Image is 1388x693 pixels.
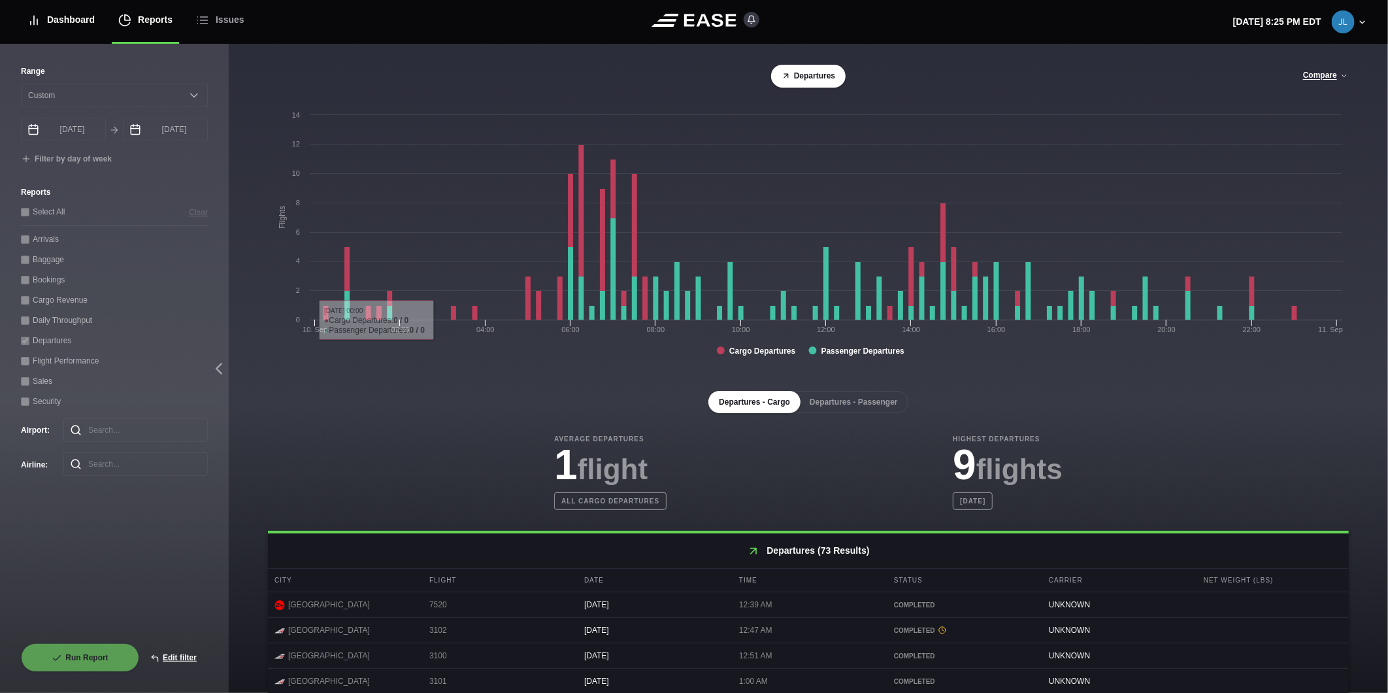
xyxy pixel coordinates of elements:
[1157,326,1176,333] text: 20:00
[296,199,300,207] text: 8
[894,651,1033,661] div: COMPLETED
[288,599,370,611] span: [GEOGRAPHIC_DATA]
[476,326,495,333] text: 04:00
[268,569,420,592] div: City
[953,434,1063,444] b: Highest Departures
[1042,618,1194,643] div: UNKNOWN
[953,444,1063,486] h3: 9
[423,569,574,592] div: Flight
[894,626,1033,635] div: COMPLETED
[139,643,208,672] button: Edit filter
[708,391,801,413] button: Departures - Cargo
[292,140,300,148] text: 12
[1243,326,1261,333] text: 22:00
[894,677,1033,686] div: COMPLETED
[902,326,921,333] text: 14:00
[817,326,835,333] text: 12:00
[1197,569,1349,592] div: Net Weight (LBS)
[739,651,772,660] span: 12:51 AM
[288,650,370,662] span: [GEOGRAPHIC_DATA]
[1318,326,1343,333] tspan: 11. Sep
[578,453,648,485] span: flight
[1042,643,1194,668] div: UNKNOWN
[739,677,768,686] span: 1:00 AM
[732,326,750,333] text: 10:00
[429,651,447,660] span: 3100
[303,326,327,333] tspan: 10. Sep
[1072,326,1091,333] text: 18:00
[739,626,772,635] span: 12:47 AM
[189,205,208,219] button: Clear
[21,186,208,198] label: Reports
[278,206,287,229] tspan: Flights
[739,600,772,609] span: 12:39 AM
[647,326,665,333] text: 08:00
[578,618,729,643] div: [DATE]
[296,316,300,324] text: 0
[1042,592,1194,617] div: UNKNOWN
[821,346,905,356] tspan: Passenger Departures
[288,624,370,636] span: [GEOGRAPHIC_DATA]
[1332,10,1355,33] img: 53f407fb3ff95c172032ba983d01de88
[21,459,42,471] label: Airline :
[799,391,908,413] button: Departures - Passenger
[578,592,729,617] div: [DATE]
[21,154,112,165] button: Filter by day of week
[296,228,300,236] text: 6
[296,286,300,294] text: 2
[21,118,106,141] input: mm/dd/yyyy
[578,643,729,668] div: [DATE]
[288,675,370,687] span: [GEOGRAPHIC_DATA]
[21,424,42,436] label: Airport :
[976,453,1063,485] span: flights
[63,418,208,442] input: Search...
[1233,15,1321,29] p: [DATE] 8:25 PM EDT
[771,65,846,88] button: Departures
[21,65,208,77] label: Range
[1042,569,1194,592] div: Carrier
[429,626,447,635] span: 3102
[391,326,410,333] text: 02:00
[894,600,1033,610] div: COMPLETED
[292,111,300,119] text: 14
[292,169,300,177] text: 10
[887,569,1039,592] div: Status
[296,257,300,265] text: 4
[1302,71,1349,80] button: Compare
[554,444,667,486] h3: 1
[554,492,667,510] b: All cargo departures
[123,118,208,141] input: mm/dd/yyyy
[429,600,447,609] span: 7520
[729,346,796,356] tspan: Cargo Departures
[561,326,580,333] text: 06:00
[63,452,208,476] input: Search...
[953,492,993,510] b: [DATE]
[578,569,729,592] div: Date
[554,434,667,444] b: Average Departures
[268,533,1349,568] h2: Departures (73 Results)
[429,677,447,686] span: 3101
[733,569,884,592] div: Time
[987,326,1006,333] text: 16:00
